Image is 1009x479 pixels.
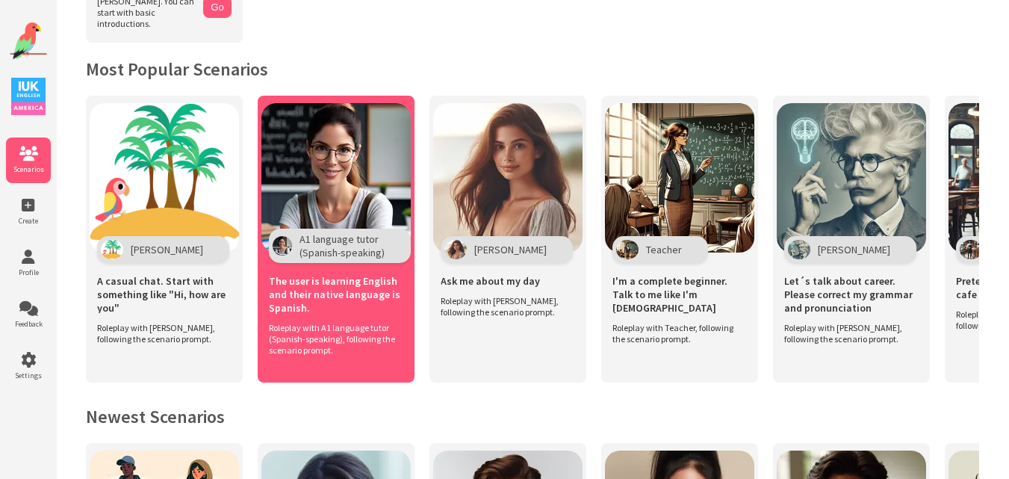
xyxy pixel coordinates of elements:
[612,274,747,315] span: I'm a complete beginner. Talk to me like I'm [DEMOGRAPHIC_DATA]
[433,103,583,253] img: Scenario Image
[777,103,926,253] img: Scenario Image
[269,274,403,315] span: The user is learning English and their native language is Spanish.
[97,274,232,315] span: A casual chat. Start with something like "Hi, how are you"
[261,103,411,253] img: Scenario Image
[10,22,47,60] img: Website Logo
[131,243,203,256] span: [PERSON_NAME]
[646,243,682,256] span: Teacher
[444,240,467,259] img: Character
[269,322,396,356] span: Roleplay with A1 language tutor (Spanish-speaking), following the scenario prompt.
[86,405,979,428] h2: Newest Scenarios
[818,243,890,256] span: [PERSON_NAME]
[6,319,51,329] span: Feedback
[784,274,919,315] span: Let´s talk about career. Please correct my grammar and pronunciation
[11,78,46,115] img: IUK Logo
[97,322,224,344] span: Roleplay with [PERSON_NAME], following the scenario prompt.
[960,240,982,259] img: Character
[6,268,51,277] span: Profile
[605,103,754,253] img: Scenario Image
[474,243,547,256] span: [PERSON_NAME]
[441,295,568,318] span: Roleplay with [PERSON_NAME], following the scenario prompt.
[6,371,51,380] span: Settings
[6,164,51,174] span: Scenarios
[616,240,639,259] img: Character
[90,103,239,253] img: Scenario Image
[86,58,979,81] h2: Most Popular Scenarios
[784,322,911,344] span: Roleplay with [PERSON_NAME], following the scenario prompt.
[441,274,540,288] span: Ask me about my day
[612,322,739,344] span: Roleplay with Teacher, following the scenario prompt.
[273,236,292,256] img: Character
[6,216,51,226] span: Create
[299,232,385,259] span: A1 language tutor (Spanish-speaking)
[101,240,123,259] img: Character
[788,240,810,259] img: Character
